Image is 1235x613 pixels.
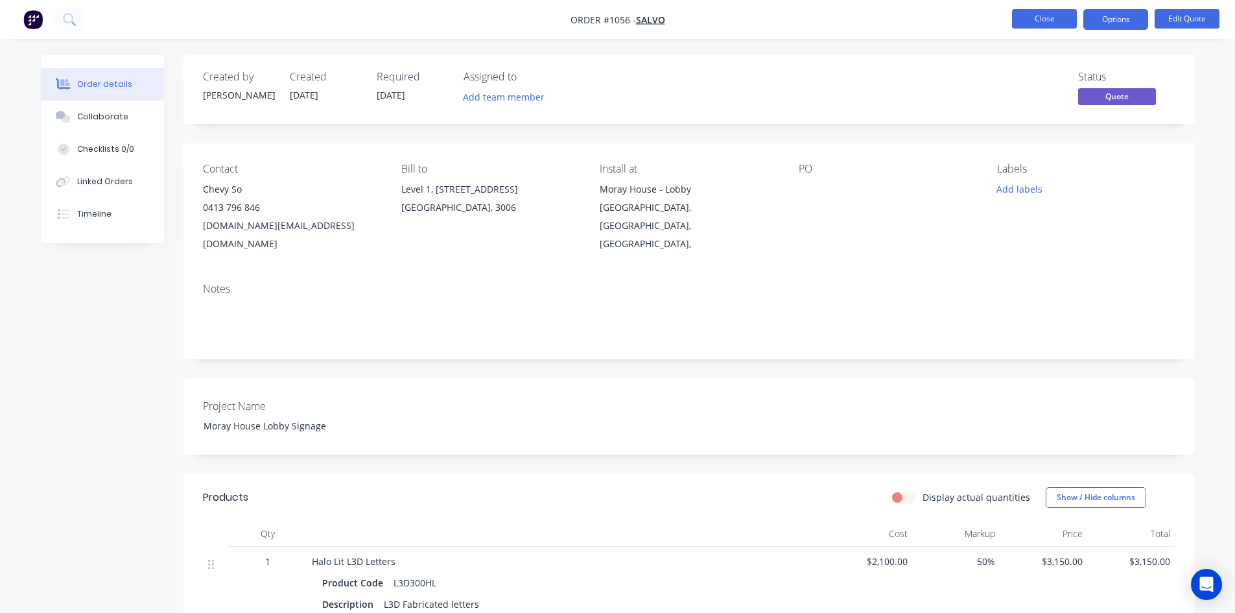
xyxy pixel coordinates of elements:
[203,198,381,217] div: 0413 796 846
[388,573,441,592] div: L3D300HL
[290,89,318,101] span: [DATE]
[203,71,274,83] div: Created by
[1078,88,1156,108] button: Quote
[41,198,164,230] button: Timeline
[600,163,777,175] div: Install at
[312,555,395,568] span: Halo Lit L3D Letters
[377,89,405,101] span: [DATE]
[570,14,636,26] span: Order #1056 -
[229,521,307,547] div: Qty
[1088,521,1175,547] div: Total
[600,180,777,253] div: Moray House - Lobby[GEOGRAPHIC_DATA], [GEOGRAPHIC_DATA], [GEOGRAPHIC_DATA],
[265,555,270,568] span: 1
[997,163,1175,175] div: Labels
[203,398,365,414] label: Project Name
[464,88,552,106] button: Add team member
[825,521,913,547] div: Cost
[76,111,128,123] div: Collaborate
[322,573,388,592] div: Product Code
[1078,71,1175,83] div: Status
[600,198,777,253] div: [GEOGRAPHIC_DATA], [GEOGRAPHIC_DATA], [GEOGRAPHIC_DATA],
[464,71,593,83] div: Assigned to
[203,180,381,253] div: Chevy So0413 796 846[DOMAIN_NAME][EMAIL_ADDRESS][DOMAIN_NAME]
[1046,487,1146,508] button: Show / Hide columns
[456,88,551,106] button: Add team member
[1000,521,1088,547] div: Price
[918,555,995,568] span: 50%
[401,163,579,175] div: Bill to
[401,180,579,198] div: Level 1, [STREET_ADDRESS]
[76,176,132,187] div: Linked Orders
[1191,569,1222,600] div: Open Intercom Messenger
[203,88,274,102] div: [PERSON_NAME]
[1093,555,1170,568] span: $3,150.00
[203,163,381,175] div: Contact
[41,133,164,165] button: Checklists 0/0
[203,217,381,253] div: [DOMAIN_NAME][EMAIL_ADDRESS][DOMAIN_NAME]
[377,71,448,83] div: Required
[193,416,355,435] div: Moray House Lobby Signage
[1078,88,1156,104] span: Quote
[1155,9,1219,29] button: Edit Quote
[203,180,381,198] div: Chevy So
[41,101,164,133] button: Collaborate
[401,180,579,222] div: Level 1, [STREET_ADDRESS][GEOGRAPHIC_DATA], 3006
[1012,9,1077,29] button: Close
[600,180,777,198] div: Moray House - Lobby
[76,208,111,220] div: Timeline
[290,71,361,83] div: Created
[1083,9,1148,30] button: Options
[1006,555,1083,568] span: $3,150.00
[41,165,164,198] button: Linked Orders
[203,283,1175,295] div: Notes
[401,198,579,217] div: [GEOGRAPHIC_DATA], 3006
[76,78,132,90] div: Order details
[203,490,248,505] div: Products
[41,68,164,101] button: Order details
[830,555,908,568] span: $2,100.00
[76,143,134,155] div: Checklists 0/0
[990,180,1050,198] button: Add labels
[799,163,976,175] div: PO
[913,521,1000,547] div: Markup
[923,490,1030,504] label: Display actual quantities
[636,14,665,26] a: Salvo
[23,10,43,29] img: Factory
